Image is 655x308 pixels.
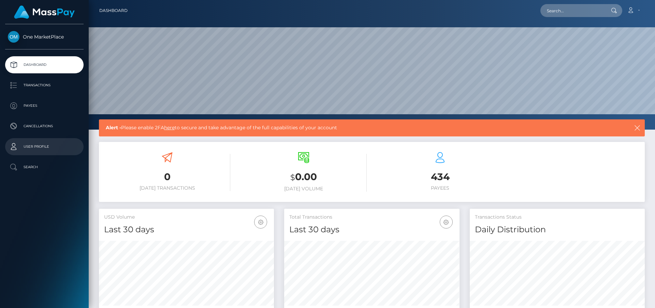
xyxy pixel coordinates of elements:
p: Search [8,162,81,172]
h3: 434 [377,170,503,184]
a: Cancellations [5,118,84,135]
p: Cancellations [8,121,81,131]
h5: Total Transactions [289,214,454,221]
h4: Last 30 days [104,224,269,236]
a: here [164,124,175,131]
a: Payees [5,97,84,114]
p: Dashboard [8,60,81,70]
a: Search [5,159,84,176]
img: One MarketPlace [8,31,19,43]
a: User Profile [5,138,84,155]
img: MassPay Logo [14,5,75,19]
p: User Profile [8,142,81,152]
a: Dashboard [5,56,84,73]
span: One MarketPlace [5,34,84,40]
a: Transactions [5,77,84,94]
h3: 0 [104,170,230,184]
p: Payees [8,101,81,111]
h6: [DATE] Transactions [104,185,230,191]
h3: 0.00 [241,170,367,184]
h6: [DATE] Volume [241,186,367,192]
h6: Payees [377,185,503,191]
span: Please enable 2FA to secure and take advantage of the full capabilities of your account [106,124,579,131]
small: $ [290,173,295,182]
b: Alert - [106,124,121,131]
h4: Last 30 days [289,224,454,236]
a: Dashboard [99,3,128,18]
h5: USD Volume [104,214,269,221]
h5: Transactions Status [475,214,640,221]
input: Search... [540,4,605,17]
p: Transactions [8,80,81,90]
h4: Daily Distribution [475,224,640,236]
